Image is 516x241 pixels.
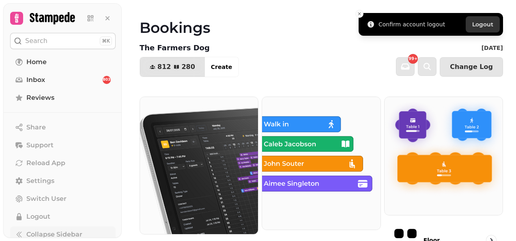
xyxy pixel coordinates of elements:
[103,77,111,83] span: 803
[181,64,195,70] span: 280
[408,57,417,61] span: 99+
[10,191,116,207] button: Switch User
[26,140,54,150] span: Support
[10,173,116,189] a: Settings
[140,57,205,77] button: 812280
[26,158,65,168] span: Reload App
[378,20,445,28] div: Confirm account logout
[100,37,112,45] div: ⌘K
[450,64,493,70] span: Change Log
[466,16,500,32] button: Logout
[26,230,82,239] span: Collapse Sidebar
[10,90,116,106] a: Reviews
[26,194,67,204] span: Switch User
[26,57,47,67] span: Home
[211,64,232,70] span: Create
[355,10,363,18] button: Close toast
[140,42,210,54] p: The Farmers Dog
[10,119,116,136] button: Share
[10,137,116,153] button: Support
[26,212,50,222] span: Logout
[440,57,503,77] button: Change Log
[482,44,503,52] p: [DATE]
[385,97,503,215] img: Floor Plans (beta)
[262,97,380,230] img: List view
[204,57,239,77] button: Create
[10,33,116,49] button: Search⌘K
[26,75,45,85] span: Inbox
[26,93,54,103] span: Reviews
[10,155,116,171] button: Reload App
[140,97,258,234] img: Day Planner 2.0 ⚡ (Beta)
[157,64,171,70] span: 812
[26,176,54,186] span: Settings
[10,54,116,70] a: Home
[10,209,116,225] button: Logout
[10,72,116,88] a: Inbox803
[26,123,46,132] span: Share
[25,36,47,46] p: Search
